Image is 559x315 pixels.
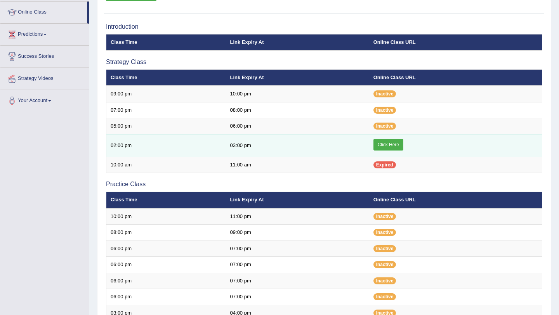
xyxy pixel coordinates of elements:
span: Inactive [373,229,396,236]
td: 10:00 am [106,157,226,173]
h3: Strategy Class [106,59,542,66]
th: Class Time [106,69,226,86]
a: Click Here [373,139,403,151]
a: Online Class [0,2,87,21]
th: Online Class URL [369,69,542,86]
td: 07:00 pm [226,257,369,273]
span: Inactive [373,293,396,300]
td: 03:00 pm [226,134,369,157]
td: 09:00 pm [106,86,226,102]
a: Predictions [0,24,89,43]
td: 06:00 pm [226,118,369,135]
a: Strategy Videos [0,68,89,87]
td: 07:00 pm [106,102,226,118]
th: Class Time [106,192,226,208]
td: 06:00 pm [106,273,226,289]
td: 08:00 pm [226,102,369,118]
span: Expired [373,161,396,168]
td: 06:00 pm [106,257,226,273]
span: Inactive [373,277,396,284]
td: 08:00 pm [106,225,226,241]
td: 02:00 pm [106,134,226,157]
td: 07:00 pm [226,289,369,305]
td: 11:00 pm [226,208,369,225]
span: Inactive [373,123,396,130]
th: Link Expiry At [226,34,369,50]
span: Inactive [373,213,396,220]
h3: Practice Class [106,181,542,188]
th: Online Class URL [369,192,542,208]
span: Inactive [373,107,396,114]
td: 10:00 pm [226,86,369,102]
th: Class Time [106,34,226,50]
td: 11:00 am [226,157,369,173]
th: Online Class URL [369,34,542,50]
td: 09:00 pm [226,225,369,241]
td: 05:00 pm [106,118,226,135]
th: Link Expiry At [226,192,369,208]
td: 07:00 pm [226,241,369,257]
span: Inactive [373,261,396,268]
td: 06:00 pm [106,289,226,305]
span: Inactive [373,90,396,97]
a: Success Stories [0,46,89,65]
th: Link Expiry At [226,69,369,86]
a: Your Account [0,90,89,109]
h3: Introduction [106,23,542,30]
span: Inactive [373,245,396,252]
td: 10:00 pm [106,208,226,225]
td: 07:00 pm [226,273,369,289]
td: 06:00 pm [106,241,226,257]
